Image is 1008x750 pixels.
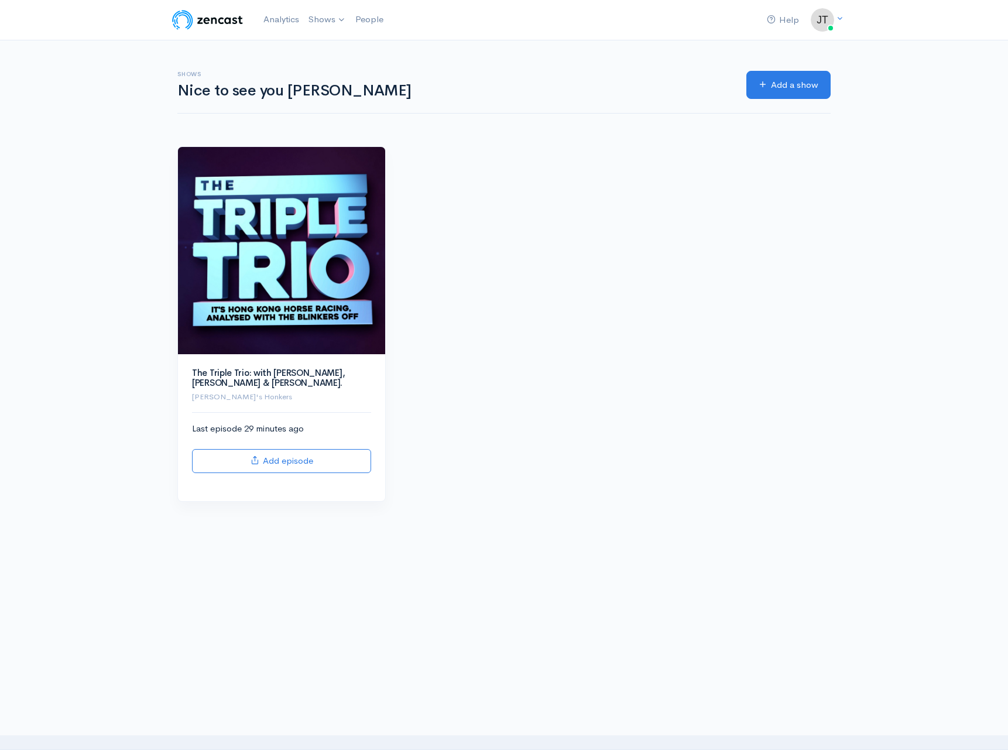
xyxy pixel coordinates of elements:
a: Shows [304,7,351,33]
a: Add a show [746,71,831,100]
img: ZenCast Logo [170,8,245,32]
a: Add episode [192,449,371,473]
a: Help [762,8,804,33]
a: People [351,7,388,32]
iframe: gist-messenger-bubble-iframe [968,710,996,738]
p: [PERSON_NAME]'s Honkers [192,391,371,403]
h1: Nice to see you [PERSON_NAME] [177,83,732,100]
h6: Shows [177,71,732,77]
div: Last episode 29 minutes ago [192,422,371,473]
a: Analytics [259,7,304,32]
a: The Triple Trio: with [PERSON_NAME], [PERSON_NAME] & [PERSON_NAME]. [192,367,345,388]
img: The Triple Trio: with Hutchi, Richo & R.S. Dye. [178,147,385,354]
img: ... [811,8,834,32]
